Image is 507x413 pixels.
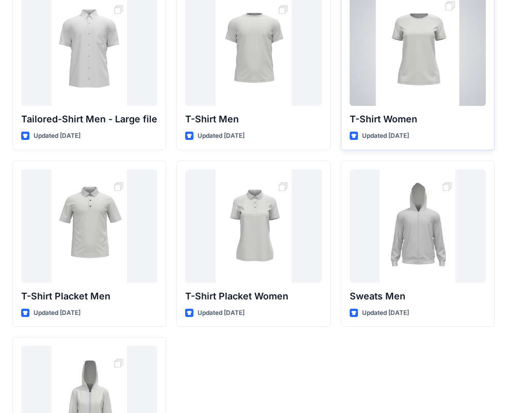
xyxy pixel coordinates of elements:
p: Sweats Men [350,289,486,304]
p: Updated [DATE] [198,308,244,319]
p: Updated [DATE] [34,131,80,141]
p: Updated [DATE] [362,308,409,319]
p: Tailored-Shirt Men - Large file [21,112,157,126]
p: T-Shirt Placket Men [21,289,157,304]
p: T-Shirt Women [350,112,486,126]
p: Updated [DATE] [362,131,409,141]
a: Sweats Men [350,169,486,283]
p: Updated [DATE] [198,131,244,141]
p: T-Shirt Placket Women [185,289,321,304]
a: T-Shirt Placket Men [21,169,157,283]
a: T-Shirt Placket Women [185,169,321,283]
p: T-Shirt Men [185,112,321,126]
p: Updated [DATE] [34,308,80,319]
